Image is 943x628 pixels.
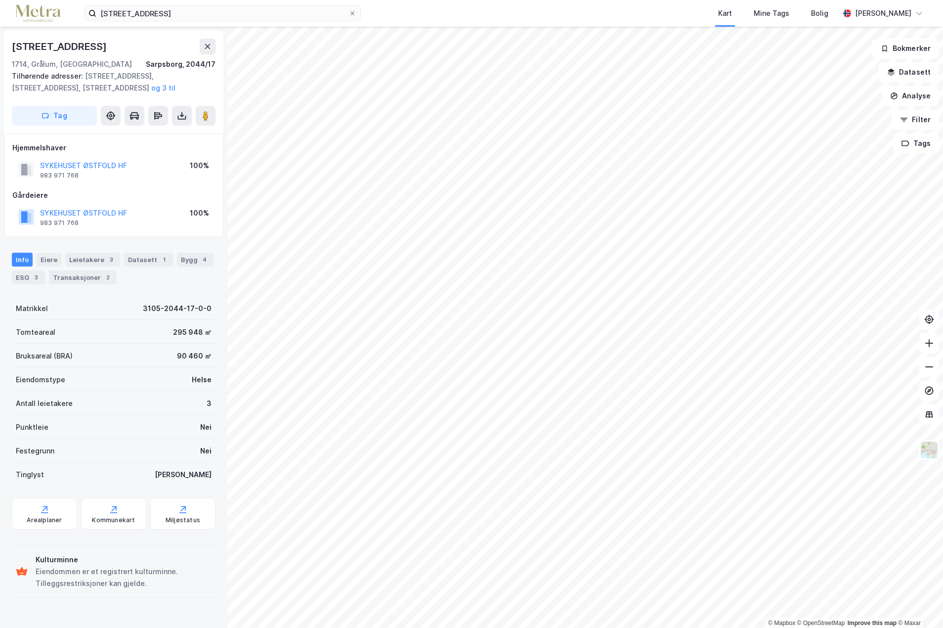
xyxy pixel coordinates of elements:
div: Eiendommen er et registrert kulturminne. Tilleggsrestriksjoner kan gjelde. [36,566,212,589]
div: 1714, Grålum, [GEOGRAPHIC_DATA] [12,58,132,70]
img: Z [920,441,939,459]
div: Datasett [124,253,173,267]
div: 100% [190,160,209,172]
div: Hjemmelshaver [12,142,215,154]
div: Festegrunn [16,445,54,457]
a: Mapbox [768,620,795,627]
button: Tag [12,106,97,126]
div: 90 460 ㎡ [177,350,212,362]
div: 1 [159,255,169,265]
div: [PERSON_NAME] [155,469,212,481]
div: Nei [200,445,212,457]
div: 4 [200,255,210,265]
div: Kart [718,7,732,19]
div: 983 971 768 [40,219,79,227]
div: Eiendomstype [16,374,65,386]
div: 295 948 ㎡ [173,326,212,338]
div: ESG [12,270,45,284]
div: Bolig [811,7,828,19]
div: Bygg [177,253,214,267]
div: Sarpsborg, 2044/17 [146,58,215,70]
button: Tags [893,134,939,153]
div: Punktleie [16,421,48,433]
div: 2 [103,272,113,282]
div: 3 [31,272,41,282]
div: Info [12,253,33,267]
div: Kontrollprogram for chat [894,581,943,628]
img: metra-logo.256734c3b2bbffee19d4.png [16,5,60,22]
div: Matrikkel [16,303,48,314]
button: Filter [892,110,939,130]
div: Eiere [37,253,61,267]
div: Leietakere [65,253,120,267]
button: Analyse [882,86,939,106]
div: Tinglyst [16,469,44,481]
div: Tomteareal [16,326,55,338]
div: Kulturminne [36,554,212,566]
div: [PERSON_NAME] [855,7,911,19]
div: Kommunekart [92,516,135,524]
div: 983 971 768 [40,172,79,179]
iframe: Chat Widget [894,581,943,628]
span: Tilhørende adresser: [12,72,85,80]
button: Datasett [879,62,939,82]
a: Improve this map [848,620,897,627]
div: 100% [190,207,209,219]
div: [STREET_ADDRESS] [12,39,109,54]
div: 3105-2044-17-0-0 [143,303,212,314]
div: Miljøstatus [166,516,200,524]
div: 3 [106,255,116,265]
div: Mine Tags [754,7,789,19]
div: Gårdeiere [12,189,215,201]
div: 3 [207,398,212,409]
div: Arealplaner [27,516,62,524]
div: Nei [200,421,212,433]
div: Bruksareal (BRA) [16,350,73,362]
div: Helse [192,374,212,386]
div: Transaksjoner [49,270,117,284]
input: Søk på adresse, matrikkel, gårdeiere, leietakere eller personer [96,6,348,21]
div: Antall leietakere [16,398,73,409]
a: OpenStreetMap [797,620,845,627]
div: [STREET_ADDRESS], [STREET_ADDRESS], [STREET_ADDRESS] [12,70,208,94]
button: Bokmerker [872,39,939,58]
